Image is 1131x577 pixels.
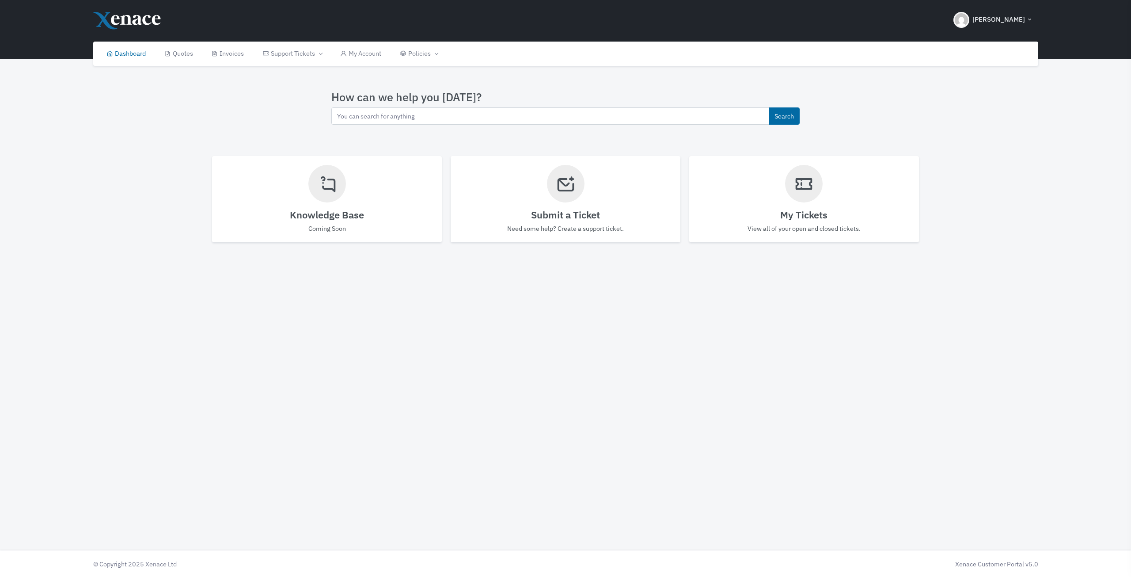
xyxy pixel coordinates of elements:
a: My Tickets View all of your open and closed tickets. [689,156,919,242]
h3: How can we help you [DATE]? [331,91,800,104]
img: Header Avatar [953,12,969,28]
button: [PERSON_NAME] [948,4,1038,35]
button: Search [769,107,800,125]
a: Support Tickets [253,42,331,66]
a: Submit a Ticket Need some help? Create a support ticket. [451,156,680,242]
div: © Copyright 2025 Xenace Ltd [89,559,566,569]
div: Xenace Customer Portal v5.0 [570,559,1038,569]
p: View all of your open and closed tickets. [698,224,910,233]
span: [PERSON_NAME] [972,15,1025,25]
p: Coming Soon [221,224,433,233]
a: Quotes [155,42,202,66]
h4: My Tickets [698,209,910,221]
h4: Submit a Ticket [459,209,672,221]
a: Invoices [202,42,254,66]
a: My Account [331,42,391,66]
a: Dashboard [98,42,156,66]
a: Policies [391,42,447,66]
p: Need some help? Create a support ticket. [459,224,672,233]
input: You can search for anything [331,107,769,125]
h4: Knowledge Base [221,209,433,221]
a: Knowledge Base Coming Soon [212,156,442,242]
